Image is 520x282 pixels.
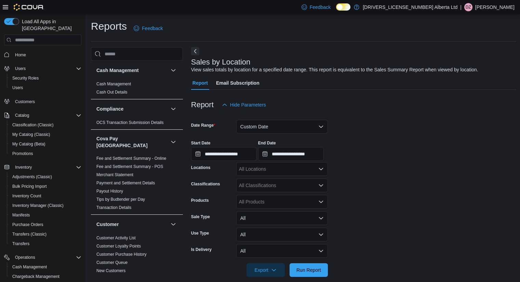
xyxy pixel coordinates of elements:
span: Manifests [10,211,81,219]
span: Classification (Classic) [10,121,81,129]
span: Adjustments (Classic) [10,173,81,181]
button: Export [246,263,285,277]
a: Transfers [10,240,32,248]
input: Dark Mode [336,3,350,11]
a: Home [12,51,29,59]
button: Compliance [169,105,177,113]
span: Inventory [12,163,81,171]
span: Customers [15,99,35,104]
a: Feedback [131,22,165,35]
a: Bulk Pricing Import [10,182,50,191]
a: Inventory Manager (Classic) [10,201,66,210]
label: Products [191,198,209,203]
span: Email Subscription [216,76,259,90]
a: My Catalog (Classic) [10,130,53,139]
input: Press the down key to open a popover containing a calendar. [191,147,257,161]
button: Operations [1,253,84,262]
button: Home [1,50,84,59]
a: Transaction Details [96,205,131,210]
button: Open list of options [318,183,324,188]
button: Catalog [1,111,84,120]
button: Hide Parameters [219,98,269,112]
img: Cova [14,4,44,11]
span: Run Report [296,267,321,273]
span: Cash Management [96,81,131,87]
a: New Customers [96,268,125,273]
a: Payment and Settlement Details [96,181,155,185]
a: Users [10,84,26,92]
label: Date Range [191,123,215,128]
a: Tips by Budtender per Day [96,197,145,202]
button: Transfers [7,239,84,249]
a: Manifests [10,211,32,219]
span: Inventory Manager (Classic) [10,201,81,210]
span: Customers [12,97,81,106]
a: Merchant Statement [96,172,133,177]
p: [PERSON_NAME] [475,3,515,11]
button: Customers [1,97,84,107]
button: My Catalog (Classic) [7,130,84,139]
h1: Reports [91,19,127,33]
span: Bulk Pricing Import [10,182,81,191]
button: Run Report [290,263,328,277]
span: Purchase Orders [10,221,81,229]
span: Feedback [310,4,331,11]
span: Home [15,52,26,58]
h3: Compliance [96,105,123,112]
a: Transfers (Classic) [10,230,49,238]
span: Export [251,263,281,277]
span: Cash Management [12,264,47,270]
h3: Sales by Location [191,58,251,66]
div: Cash Management [91,80,183,99]
span: Home [12,50,81,59]
label: Classifications [191,181,220,187]
span: Chargeback Management [10,272,81,281]
span: Users [15,66,26,71]
a: OCS Transaction Submission Details [96,120,164,125]
span: New Customers [96,268,125,273]
button: Bulk Pricing Import [7,182,84,191]
a: Chargeback Management [10,272,62,281]
span: Manifests [12,212,30,218]
button: Security Roles [7,73,84,83]
label: End Date [258,140,276,146]
span: Security Roles [12,75,39,81]
button: Custom Date [236,120,328,133]
span: My Catalog (Classic) [12,132,50,137]
a: Customer Loyalty Points [96,244,141,249]
span: Operations [12,253,81,262]
span: Inventory Count [12,193,41,199]
button: Adjustments (Classic) [7,172,84,182]
button: Cash Management [7,262,84,272]
span: Transaction Details [96,205,131,210]
button: Promotions [7,149,84,158]
a: Feedback [299,0,333,14]
h3: Customer [96,221,119,228]
a: Fee and Settlement Summary - Online [96,156,166,161]
div: Doug Zimmerman [464,3,472,11]
button: Classification (Classic) [7,120,84,130]
span: Security Roles [10,74,81,82]
h3: Cova Pay [GEOGRAPHIC_DATA] [96,135,168,149]
button: Open list of options [318,199,324,205]
a: Customer Activity List [96,236,136,240]
a: My Catalog (Beta) [10,140,48,148]
span: Fee and Settlement Summary - POS [96,164,163,169]
p: [DRIVERS_LICENSE_NUMBER] Alberta Ltd [363,3,457,11]
span: DZ [466,3,471,11]
button: Customer [169,220,177,228]
span: Bulk Pricing Import [12,184,47,189]
span: Inventory Manager (Classic) [12,203,64,208]
button: My Catalog (Beta) [7,139,84,149]
span: Inventory [15,165,32,170]
button: Open list of options [318,166,324,172]
span: Customer Purchase History [96,252,147,257]
a: Customer Purchase History [96,252,147,257]
a: Adjustments (Classic) [10,173,55,181]
a: Inventory Count [10,192,44,200]
span: Transfers [12,241,29,246]
span: My Catalog (Beta) [10,140,81,148]
span: Operations [15,255,35,260]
